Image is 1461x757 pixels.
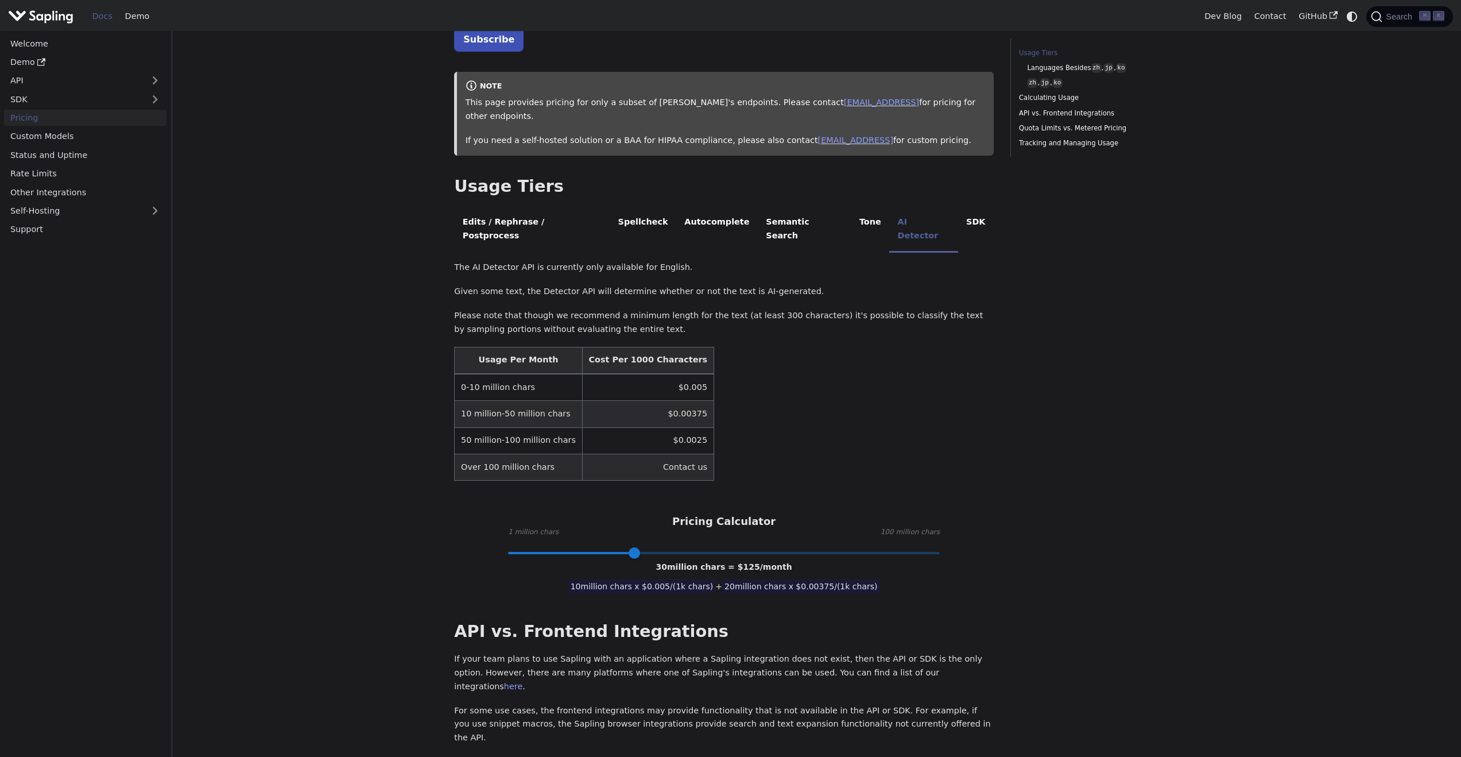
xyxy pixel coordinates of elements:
td: $0.00375 [582,401,714,427]
p: Please note that though we recommend a minimum length for the text (at least 300 characters) it's... [454,309,994,337]
a: SDK [4,91,144,107]
span: + [715,582,722,591]
a: Demo [119,7,156,25]
li: Autocomplete [676,207,758,253]
a: API vs. Frontend Integrations [1019,108,1175,119]
code: ko [1052,78,1063,88]
p: This page provides pricing for only a subset of [PERSON_NAME]'s endpoints. Please contact for pri... [466,96,986,123]
a: [EMAIL_ADDRESS] [844,98,919,107]
a: Custom Models [4,128,166,145]
a: Subscribe [454,28,524,51]
a: [EMAIL_ADDRESS] [818,136,893,145]
img: Sapling.ai [8,8,73,25]
a: Docs [86,7,119,25]
a: Self-Hosting [4,203,166,219]
code: jp [1040,78,1050,88]
a: here [504,682,522,691]
a: Contact [1248,7,1293,25]
a: Other Integrations [4,184,166,200]
a: Dev Blog [1198,7,1247,25]
a: Languages Besideszh,jp,ko [1027,63,1171,74]
li: Spellcheck [610,207,676,253]
td: 50 million-100 million chars [455,427,582,454]
h2: API vs. Frontend Integrations [454,621,994,642]
a: Sapling.ai [8,8,77,25]
span: 30 million chars = $ 125 /month [656,562,792,571]
a: Demo [4,54,166,71]
li: Tone [851,207,890,253]
button: Expand sidebar category 'API' [144,72,166,89]
td: $0.005 [582,374,714,401]
a: API [4,72,144,89]
code: zh [1091,63,1102,73]
button: Switch between dark and light mode (currently system mode) [1344,8,1361,25]
td: $0.0025 [582,427,714,454]
span: 20 million chars x $ 0.00375 /(1k chars) [722,580,879,593]
a: GitHub [1292,7,1343,25]
a: Tracking and Managing Usage [1019,138,1175,149]
code: jp [1103,63,1114,73]
button: Expand sidebar category 'SDK' [144,91,166,107]
a: Usage Tiers [1019,48,1175,59]
a: Pricing [4,110,166,126]
kbd: ⌘ [1419,11,1431,21]
li: Semantic Search [758,207,851,253]
span: 100 million chars [881,527,940,538]
p: Given some text, the Detector API will determine whether or not the text is AI-generated. [454,285,994,299]
button: Search (Command+K) [1366,6,1452,27]
kbd: K [1433,11,1444,21]
a: Calculating Usage [1019,92,1175,103]
a: Rate Limits [4,165,166,182]
code: zh [1027,78,1037,88]
a: Support [4,221,166,238]
div: note [466,80,986,94]
li: SDK [958,207,994,253]
li: AI Detector [889,207,958,253]
a: zh,jp,ko [1027,78,1171,88]
p: If you need a self-hosted solution or a BAA for HIPAA compliance, please also contact for custom ... [466,134,986,148]
span: 10 million chars x $ 0.005 /(1k chars) [568,580,716,593]
td: Contact us [582,454,714,480]
td: 0-10 million chars [455,374,582,401]
h3: Pricing Calculator [672,515,776,528]
th: Usage Per Month [455,347,582,374]
td: Over 100 million chars [455,454,582,480]
td: 10 million-50 million chars [455,401,582,427]
a: Welcome [4,35,166,52]
span: 1 million chars [508,527,559,538]
th: Cost Per 1000 Characters [582,347,714,374]
li: Edits / Rephrase / Postprocess [454,207,610,253]
a: Status and Uptime [4,146,166,163]
h2: Usage Tiers [454,176,994,197]
p: If your team plans to use Sapling with an application where a Sapling integration does not exist,... [454,652,994,693]
p: For some use cases, the frontend integrations may provide functionality that is not available in ... [454,704,994,745]
a: Quota Limits vs. Metered Pricing [1019,123,1175,134]
code: ko [1116,63,1126,73]
span: Search [1382,12,1419,21]
p: The AI Detector API is currently only available for English. [454,261,994,275]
